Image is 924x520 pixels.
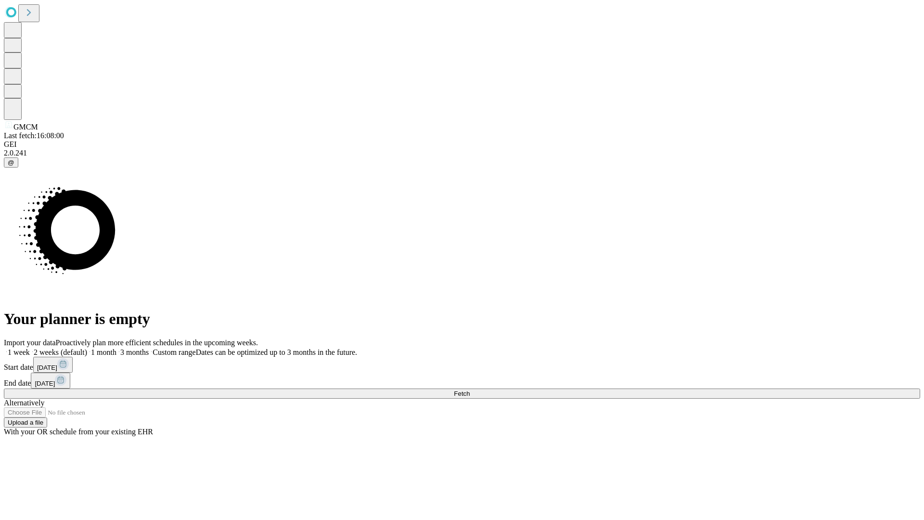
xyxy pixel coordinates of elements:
[4,338,56,347] span: Import your data
[4,399,44,407] span: Alternatively
[4,357,920,373] div: Start date
[91,348,116,356] span: 1 month
[13,123,38,131] span: GMCM
[34,348,87,356] span: 2 weeks (default)
[4,373,920,389] div: End date
[4,428,153,436] span: With your OR schedule from your existing EHR
[4,389,920,399] button: Fetch
[37,364,57,371] span: [DATE]
[33,357,73,373] button: [DATE]
[8,348,30,356] span: 1 week
[196,348,357,356] span: Dates can be optimized up to 3 months in the future.
[454,390,470,397] span: Fetch
[4,157,18,168] button: @
[120,348,149,356] span: 3 months
[4,140,920,149] div: GEI
[56,338,258,347] span: Proactively plan more efficient schedules in the upcoming weeks.
[31,373,70,389] button: [DATE]
[153,348,195,356] span: Custom range
[4,131,64,140] span: Last fetch: 16:08:00
[8,159,14,166] span: @
[4,149,920,157] div: 2.0.241
[35,380,55,387] span: [DATE]
[4,310,920,328] h1: Your planner is empty
[4,417,47,428] button: Upload a file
